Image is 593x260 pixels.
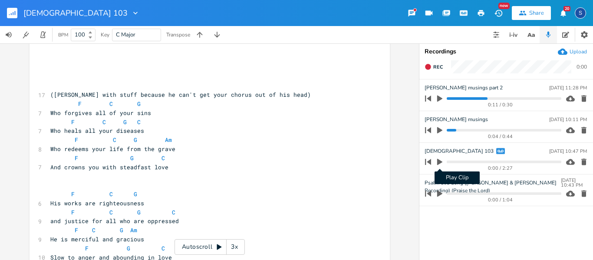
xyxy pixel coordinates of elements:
[101,32,109,37] div: Key
[50,217,179,225] span: and justice for all who are oppressed
[434,155,445,169] button: Play Clip
[570,48,587,55] div: Upload
[123,118,127,126] span: G
[490,5,507,21] button: New
[529,9,544,17] div: Share
[577,64,587,69] div: 0:00
[85,244,89,252] span: F
[433,64,443,70] span: Rec
[50,91,311,99] span: ([PERSON_NAME] with stuff because he can't get your chorus out of his head)
[50,145,175,153] span: Who redeems your life from the grave
[137,208,141,216] span: G
[512,6,551,20] button: Share
[120,226,123,234] span: G
[172,208,175,216] span: C
[23,9,128,17] span: [DEMOGRAPHIC_DATA] 103
[50,199,144,207] span: His works are righteousness
[50,235,144,243] span: He is merciful and gracious
[130,226,137,234] span: Am
[130,154,134,162] span: G
[58,33,68,37] div: BPM
[425,49,588,55] div: Recordings
[425,84,503,92] span: [PERSON_NAME] musings part 2
[109,100,113,108] span: C
[440,166,561,171] div: 0:00 / 2:27
[71,190,75,198] span: F
[575,7,586,19] div: sarahames11
[137,118,141,126] span: C
[421,60,446,74] button: Rec
[71,118,75,126] span: F
[75,136,78,144] span: F
[440,134,561,139] div: 0:04 / 0:44
[165,136,172,144] span: Am
[113,136,116,144] span: C
[75,226,78,234] span: F
[50,127,144,135] span: Who heals all your diseases
[425,115,488,124] span: [PERSON_NAME] musings
[561,178,587,188] div: [DATE] 10:43 PM
[50,163,168,171] span: And crowns you with steadfast love
[78,100,82,108] span: F
[498,3,510,9] div: New
[549,86,587,90] div: [DATE] 11:28 PM
[137,100,141,108] span: G
[161,154,165,162] span: C
[71,208,75,216] span: F
[575,3,586,23] button: S
[92,226,96,234] span: C
[549,149,587,154] div: [DATE] 10:47 PM
[134,136,137,144] span: G
[109,190,113,198] span: C
[75,154,78,162] span: F
[166,32,190,37] div: Transpose
[440,102,561,107] div: 0:11 / 0:30
[50,109,151,117] span: Who forgives all of your sins
[425,179,561,187] span: Psalm 103 Song ([PERSON_NAME] & [PERSON_NAME] Recording) (Praise the Lord)
[554,5,572,21] button: 20
[109,208,113,216] span: C
[558,47,587,56] button: Upload
[116,31,135,39] span: C Major
[127,244,130,252] span: G
[425,147,494,155] span: [DEMOGRAPHIC_DATA] 103
[440,197,561,202] div: 0:00 / 1:04
[161,244,165,252] span: C
[102,118,106,126] span: C
[549,117,587,122] div: [DATE] 10:11 PM
[563,6,570,11] div: 20
[175,239,245,255] div: Autoscroll
[134,190,137,198] span: G
[227,239,242,255] div: 3x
